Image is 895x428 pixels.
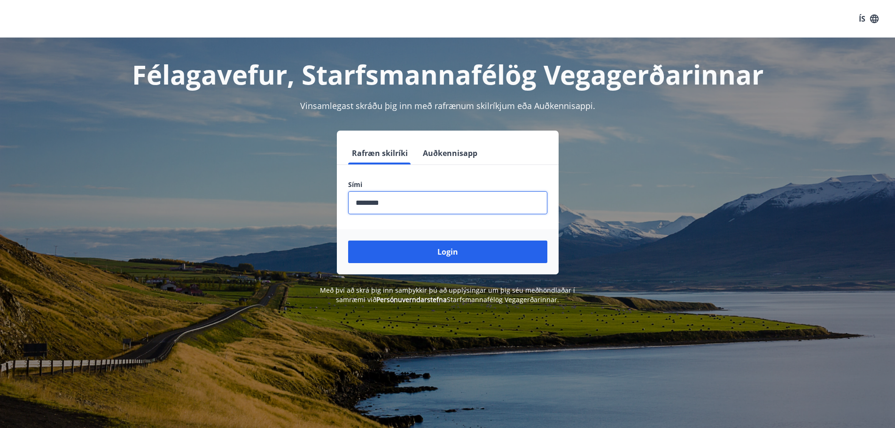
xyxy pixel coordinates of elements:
h1: Félagavefur, Starfsmannafélög Vegagerðarinnar [121,56,775,92]
span: Vinsamlegast skráðu þig inn með rafrænum skilríkjum eða Auðkennisappi. [300,100,595,111]
label: Sími [348,180,547,189]
button: ÍS [854,10,884,27]
button: Rafræn skilríki [348,142,412,164]
button: Auðkennisapp [419,142,481,164]
a: Persónuverndarstefna [376,295,447,304]
button: Login [348,241,547,263]
span: Með því að skrá þig inn samþykkir þú að upplýsingar um þig séu meðhöndlaðar í samræmi við Starfsm... [320,286,575,304]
